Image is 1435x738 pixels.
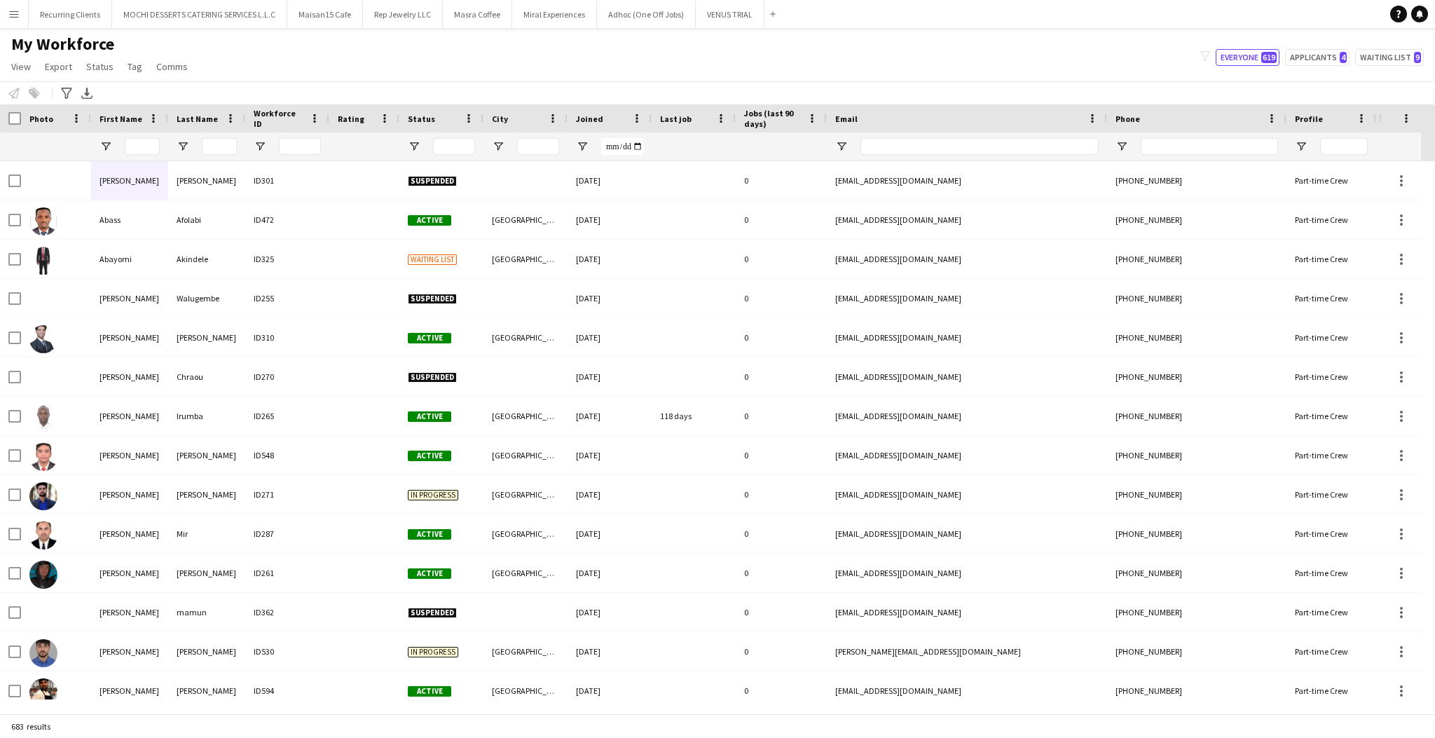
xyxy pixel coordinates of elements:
div: [EMAIL_ADDRESS][DOMAIN_NAME] [827,318,1107,357]
div: Akindele [168,240,245,278]
div: [GEOGRAPHIC_DATA] [483,554,568,592]
div: [PERSON_NAME] [91,397,168,435]
div: ID594 [245,671,329,710]
div: Part-time Crew [1286,200,1376,239]
div: [PERSON_NAME] [91,357,168,396]
div: [EMAIL_ADDRESS][DOMAIN_NAME] [827,475,1107,514]
div: [PHONE_NUMBER] [1107,475,1286,514]
div: [EMAIL_ADDRESS][DOMAIN_NAME] [827,436,1107,474]
div: 25 [1376,671,1435,710]
span: First Name [99,114,142,124]
a: Comms [151,57,193,76]
span: Active [408,686,451,697]
div: [PHONE_NUMBER] [1107,200,1286,239]
input: Workforce ID Filter Input [279,138,321,155]
div: [PERSON_NAME] [91,475,168,514]
input: Email Filter Input [860,138,1099,155]
div: 0 [736,671,827,710]
button: Miral Experiences [512,1,597,28]
div: 0 [736,240,827,278]
div: ID265 [245,397,329,435]
span: Active [408,411,451,422]
input: Status Filter Input [433,138,475,155]
span: Joined [576,114,603,124]
div: [PHONE_NUMBER] [1107,161,1286,200]
app-action-btn: Advanced filters [58,85,75,102]
div: 33 [1376,240,1435,278]
span: In progress [408,647,458,657]
div: [PERSON_NAME] [91,632,168,671]
div: Irumba [168,397,245,435]
span: Status [86,60,114,73]
img: Abdul Mir [29,521,57,549]
div: 0 [736,436,827,474]
a: Status [81,57,119,76]
span: 9 [1414,52,1421,63]
span: Email [835,114,858,124]
div: [DATE] [568,357,652,396]
div: [GEOGRAPHIC_DATA] [483,671,568,710]
button: VENUS TRIAL [696,1,764,28]
div: Chraou [168,357,245,396]
div: [PHONE_NUMBER] [1107,436,1286,474]
div: [PHONE_NUMBER] [1107,554,1286,592]
div: ID362 [245,593,329,631]
button: Everyone619 [1216,49,1279,66]
span: View [11,60,31,73]
div: [GEOGRAPHIC_DATA] [483,514,568,553]
span: Phone [1115,114,1140,124]
div: [DATE] [568,161,652,200]
button: Rep Jewelry LLC [363,1,443,28]
img: Abdu Karim Irumba [29,404,57,432]
div: [PERSON_NAME][EMAIL_ADDRESS][DOMAIN_NAME] [827,632,1107,671]
span: Active [408,568,451,579]
span: In progress [408,490,458,500]
div: [PERSON_NAME] [168,554,245,592]
span: Suspended [408,294,457,304]
div: Walugembe [168,279,245,317]
div: Part-time Crew [1286,632,1376,671]
div: 0 [736,161,827,200]
div: Part-time Crew [1286,397,1376,435]
div: 0 [736,514,827,553]
button: Masra Coffee [443,1,512,28]
button: Open Filter Menu [835,140,848,153]
button: Open Filter Menu [1295,140,1307,153]
div: Part-time Crew [1286,671,1376,710]
div: [PERSON_NAME] [91,279,168,317]
div: ID270 [245,357,329,396]
div: Part-time Crew [1286,161,1376,200]
div: 21 [1376,436,1435,474]
span: Last job [660,114,692,124]
div: Part-time Crew [1286,436,1376,474]
div: [PHONE_NUMBER] [1107,397,1286,435]
div: [PERSON_NAME] [91,436,168,474]
div: [EMAIL_ADDRESS][DOMAIN_NAME] [827,240,1107,278]
div: [PHONE_NUMBER] [1107,240,1286,278]
div: 22 [1376,632,1435,671]
div: 0 [736,554,827,592]
button: Open Filter Menu [177,140,189,153]
div: Part-time Crew [1286,593,1376,631]
div: [EMAIL_ADDRESS][DOMAIN_NAME] [827,593,1107,631]
div: [GEOGRAPHIC_DATA] [483,240,568,278]
button: Open Filter Menu [576,140,589,153]
a: Tag [122,57,148,76]
div: Abayomi [91,240,168,278]
div: [GEOGRAPHIC_DATA] [483,397,568,435]
div: [PHONE_NUMBER] [1107,279,1286,317]
div: [PERSON_NAME] [168,318,245,357]
div: [GEOGRAPHIC_DATA] [483,632,568,671]
span: Status [408,114,435,124]
button: Open Filter Menu [408,140,420,153]
div: Part-time Crew [1286,514,1376,553]
div: Part-time Crew [1286,240,1376,278]
button: Open Filter Menu [254,140,266,153]
span: My Workforce [11,34,114,55]
div: [DATE] [568,240,652,278]
div: [DATE] [568,318,652,357]
a: Export [39,57,78,76]
div: 0 [736,200,827,239]
div: ID261 [245,554,329,592]
input: First Name Filter Input [125,138,160,155]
